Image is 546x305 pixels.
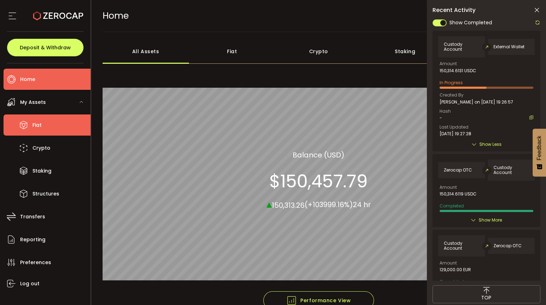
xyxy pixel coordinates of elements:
[7,39,84,56] button: Deposit & Withdraw
[511,271,546,305] iframe: Chat Widget
[362,39,448,64] div: Staking
[20,74,35,85] span: Home
[511,271,546,305] div: Widżet czatu
[479,217,502,224] span: Show More
[20,257,51,268] span: Preferences
[440,116,442,120] span: -
[32,143,50,153] span: Crypto
[32,189,59,199] span: Structures
[440,203,464,209] span: Completed
[305,200,353,210] span: (+103999.16%)
[493,165,529,175] span: Custody Account
[440,261,457,265] span: Amount
[32,166,51,176] span: Staking
[440,93,464,97] span: Created By
[440,68,476,73] span: 150,314.6131 USDC
[272,200,305,210] span: 150,313.26
[440,185,457,189] span: Amount
[353,200,371,210] span: 24 hr
[20,279,39,289] span: Log out
[479,141,502,148] span: Show Less
[103,39,189,64] div: All Assets
[536,136,542,160] span: Feedback
[32,120,42,130] span: Fiat
[481,294,491,301] span: TOP
[103,10,129,22] span: Home
[20,45,71,50] span: Deposit & Withdraw
[20,212,45,222] span: Transfers
[440,100,513,105] span: [PERSON_NAME] on [DATE] 19:26:57
[432,7,476,13] span: Recent Activity
[20,97,46,107] span: My Assets
[20,235,45,245] span: Reporting
[440,131,471,136] span: [DATE] 19:27:28
[440,125,468,129] span: Last Updated
[449,19,492,26] span: Show Completed
[440,192,477,197] span: 150,314.6119 USDC
[440,109,451,113] span: Hash
[444,42,479,52] span: Custody Account
[493,243,522,248] span: Zerocap OTC
[269,170,368,192] section: $150,457.79
[533,129,546,176] button: Feedback - Show survey
[444,168,472,173] span: Zerocap OTC
[493,44,524,49] span: External Wallet
[440,80,463,86] span: In Progress
[444,241,479,251] span: Custody Account
[440,279,464,285] span: Completed
[275,39,362,64] div: Crypto
[189,39,275,64] div: Fiat
[440,62,457,66] span: Amount
[440,267,471,272] span: 129,000.00 EUR
[266,196,272,211] span: ▴
[293,149,344,160] section: Balance (USD)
